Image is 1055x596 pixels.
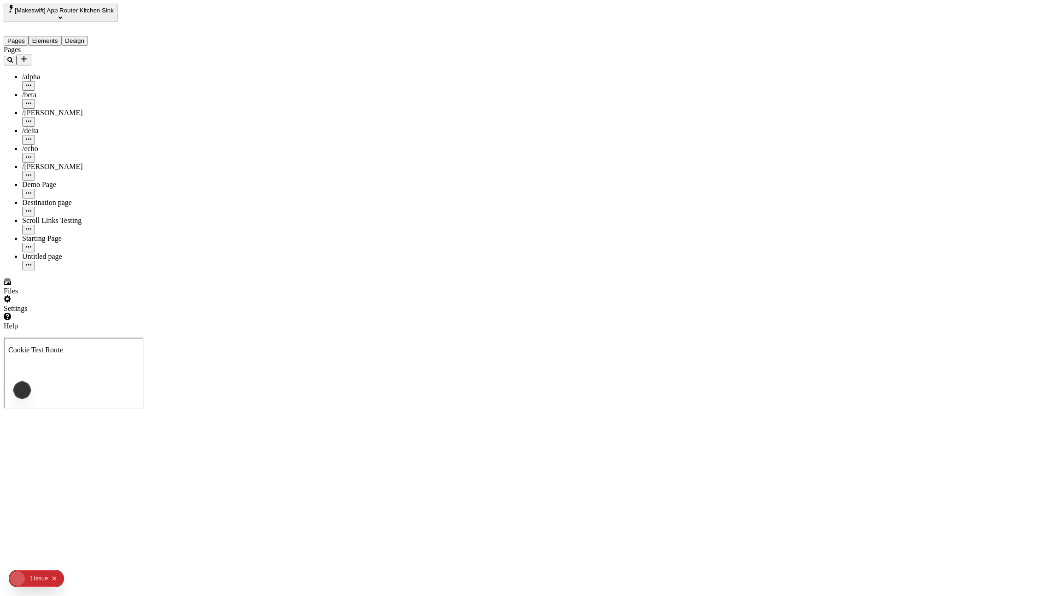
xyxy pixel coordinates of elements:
[22,73,131,81] div: /alpha
[4,338,144,409] iframe: Cookie Feature Detection
[22,109,131,117] div: /[PERSON_NAME]
[4,36,29,46] button: Pages
[17,54,31,65] button: Add new
[22,216,131,225] div: Scroll Links Testing
[22,91,131,99] div: /beta
[4,4,117,22] button: Select site
[22,127,131,135] div: /delta
[22,252,131,261] div: Untitled page
[22,163,131,171] div: /[PERSON_NAME]
[4,304,131,313] div: Settings
[4,322,131,330] div: Help
[22,234,131,243] div: Starting Page
[61,36,88,46] button: Design
[22,145,131,153] div: /echo
[4,46,131,54] div: Pages
[15,7,114,14] span: [Makeswift] App Router Kitchen Sink
[29,36,62,46] button: Elements
[22,181,131,189] div: Demo Page
[4,287,131,295] div: Files
[22,199,131,207] div: Destination page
